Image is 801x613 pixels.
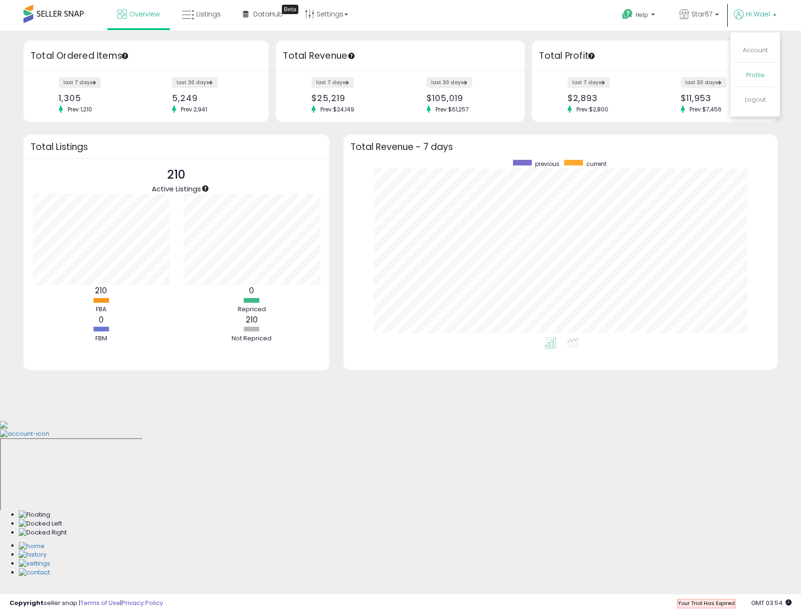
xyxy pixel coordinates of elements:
span: Hi Wael [746,9,770,19]
b: 210 [246,314,258,325]
span: Prev: $24,149 [316,105,359,113]
span: current [586,160,607,168]
label: last 7 days [311,77,354,88]
div: Repriced [224,305,280,314]
b: 0 [99,314,104,325]
span: Help [636,11,648,19]
span: Listings [196,9,221,19]
a: Profile [746,71,765,79]
span: Overview [129,9,160,19]
span: Prev: 2,941 [176,105,212,113]
div: FBM [73,334,129,343]
span: Prev: $7,456 [685,105,726,113]
a: Help [614,1,664,31]
div: $2,893 [568,93,648,103]
label: last 30 days [681,77,726,88]
div: Not Repriced [224,334,280,343]
div: $105,019 [427,93,508,103]
div: Tooltip anchor [121,52,129,60]
label: last 7 days [568,77,610,88]
h3: Total Revenue [283,49,518,63]
h3: Total Revenue - 7 days [350,143,770,150]
span: Star67 [692,9,712,19]
label: last 30 days [172,77,218,88]
img: History [19,550,47,559]
span: DataHub [253,9,283,19]
h3: Total Ordered Items [31,49,262,63]
a: Hi Wael [734,9,777,31]
h3: Total Profit [539,49,770,63]
span: Prev: 1,210 [63,105,97,113]
h3: Total Listings [31,143,322,150]
a: Logout [745,95,766,104]
img: Settings [19,559,50,568]
img: Floating [19,511,50,519]
a: Account [743,46,768,55]
span: Prev: $2,800 [572,105,613,113]
div: $11,953 [681,93,761,103]
div: 1,305 [59,93,139,103]
div: 5,249 [172,93,252,103]
img: Home [19,542,45,551]
label: last 7 days [59,77,101,88]
i: Get Help [622,8,633,20]
b: 210 [95,285,107,296]
div: Tooltip anchor [587,52,596,60]
img: Contact [19,568,50,577]
img: Docked Left [19,519,62,528]
span: previous [535,160,560,168]
label: last 30 days [427,77,472,88]
img: Docked Right [19,528,67,537]
b: 0 [249,285,254,296]
div: Tooltip anchor [347,52,356,60]
div: Tooltip anchor [201,184,210,193]
div: Tooltip anchor [282,5,298,14]
p: 210 [152,166,201,184]
span: Prev: $61,257 [431,105,474,113]
span: Active Listings [152,184,201,194]
div: $25,219 [311,93,393,103]
div: FBA [73,305,129,314]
